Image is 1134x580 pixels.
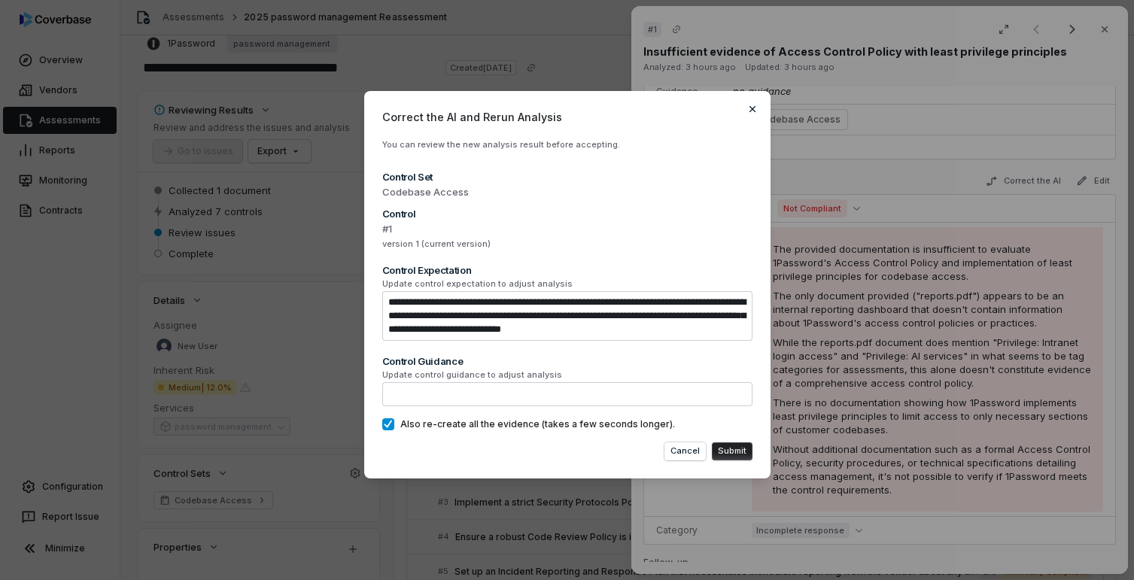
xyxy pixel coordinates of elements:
span: Update control expectation to adjust analysis [382,278,752,290]
span: Correct the AI and Rerun Analysis [382,109,752,125]
div: Control Guidance [382,354,752,368]
span: You can review the new analysis result before accepting. [382,139,620,150]
span: Update control guidance to adjust analysis [382,369,752,381]
span: #1 [382,222,752,237]
span: Codebase Access [382,185,752,200]
button: Cancel [664,442,706,460]
div: Control Expectation [382,263,752,277]
span: Also re-create all the evidence (takes a few seconds longer). [400,418,675,430]
button: Submit [712,442,752,460]
div: Control [382,207,752,220]
button: Also re-create all the evidence (takes a few seconds longer). [382,418,394,430]
div: Control Set [382,170,752,184]
span: version 1 (current version) [382,238,752,250]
